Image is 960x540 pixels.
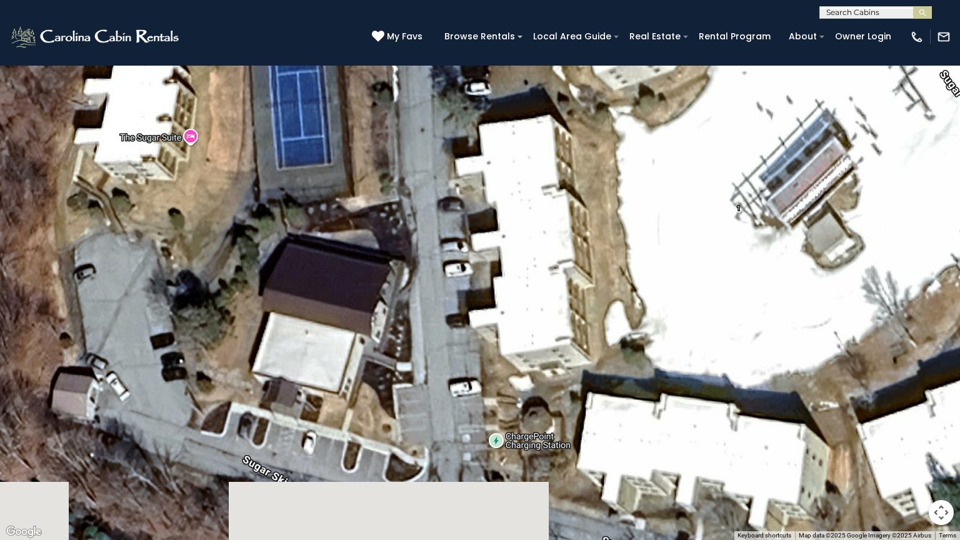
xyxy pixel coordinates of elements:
[692,27,777,46] a: Rental Program
[372,30,426,44] a: My Favs
[9,24,182,49] img: White-1-2.png
[387,30,422,43] span: My Favs
[438,27,521,46] a: Browse Rentals
[623,27,687,46] a: Real Estate
[527,27,617,46] a: Local Area Guide
[937,30,951,44] img: mail-regular-white.png
[782,27,823,46] a: About
[910,30,924,44] img: phone-regular-white.png
[829,27,897,46] a: Owner Login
